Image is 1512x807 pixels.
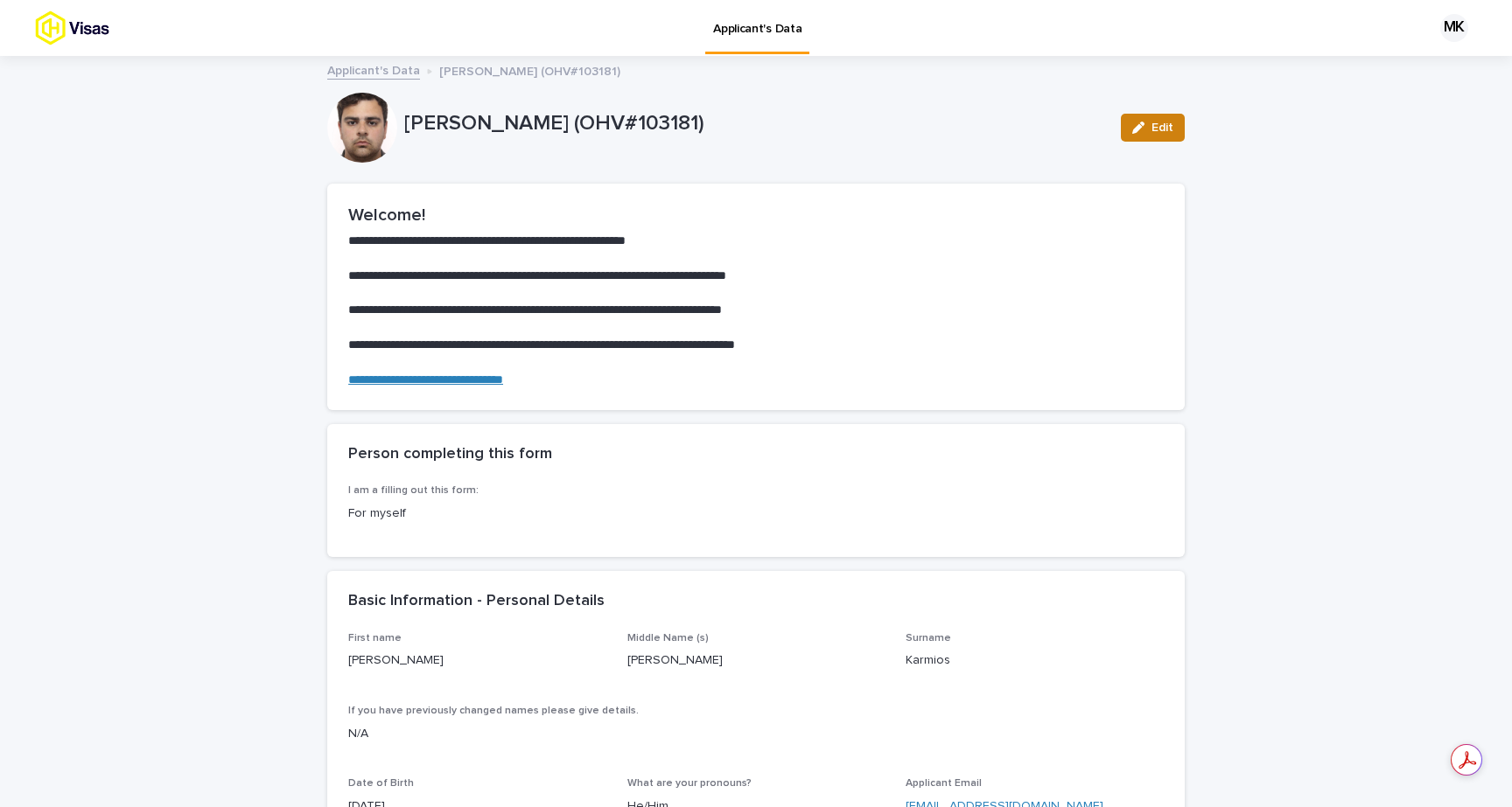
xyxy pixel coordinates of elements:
[439,60,620,80] p: [PERSON_NAME] (OHV#103181)
[906,651,1164,670] p: Karmios
[627,633,709,644] span: Middle Name (s)
[348,725,1164,743] p: N/A
[348,706,639,716] span: If you have previously changed names please give details.
[348,778,414,789] span: Date of Birth
[35,10,171,45] img: tx8HrbJQv2PFQx4TXEq5
[627,651,885,670] p: [PERSON_NAME]
[348,504,606,523] p: For myself
[1151,122,1173,134] span: Edit
[1121,114,1185,142] button: Edit
[348,445,552,464] h2: Person completing this form
[348,592,605,611] h2: Basic Information - Personal Details
[348,651,606,670] p: [PERSON_NAME]
[348,205,1164,226] h2: Welcome!
[906,633,951,644] span: Surname
[627,778,752,789] span: What are your pronouns?
[906,778,982,789] span: Applicant Email
[404,111,1107,136] p: [PERSON_NAME] (OHV#103181)
[1440,14,1468,42] div: MK
[348,633,402,644] span: First name
[348,485,479,496] span: I am a filling out this form:
[327,59,420,80] a: Applicant's Data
